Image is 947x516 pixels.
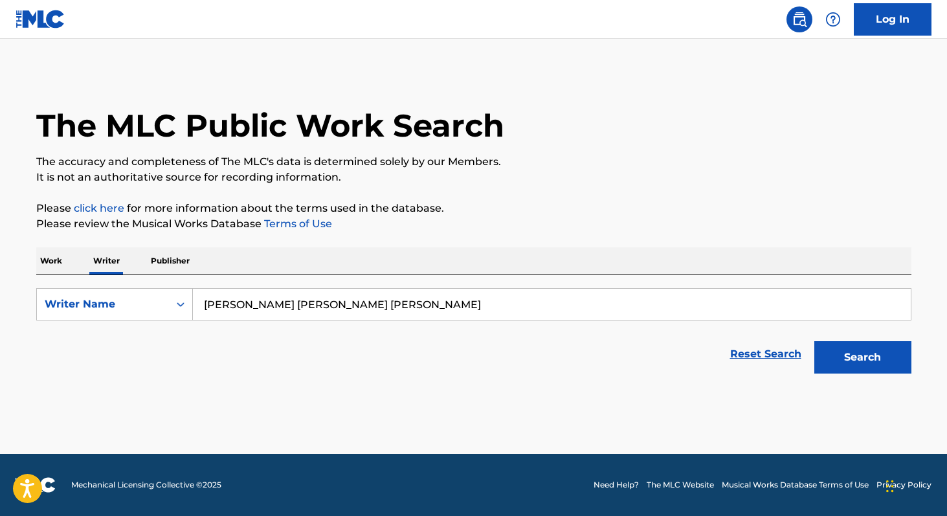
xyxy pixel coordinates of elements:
a: Public Search [786,6,812,32]
form: Search Form [36,288,911,380]
div: Widget de chat [882,454,947,516]
div: Writer Name [45,297,161,312]
a: Privacy Policy [876,479,931,491]
p: Publisher [147,247,194,275]
a: Log In [854,3,931,36]
a: click here [74,202,124,214]
img: logo [16,477,56,493]
a: Musical Works Database Terms of Use [722,479,869,491]
iframe: Chat Widget [882,454,947,516]
p: Please review the Musical Works Database [36,216,911,232]
p: It is not an authoritative source for recording information. [36,170,911,185]
p: Work [36,247,66,275]
div: Help [820,6,846,32]
h1: The MLC Public Work Search [36,106,504,145]
a: The MLC Website [647,479,714,491]
img: help [825,12,841,27]
img: MLC Logo [16,10,65,28]
p: The accuracy and completeness of The MLC's data is determined solely by our Members. [36,154,911,170]
button: Search [814,341,911,374]
a: Reset Search [724,340,808,368]
div: Arrastar [886,467,894,506]
p: Please for more information about the terms used in the database. [36,201,911,216]
p: Writer [89,247,124,275]
a: Need Help? [594,479,639,491]
img: search [792,12,807,27]
span: Mechanical Licensing Collective © 2025 [71,479,221,491]
a: Terms of Use [262,218,332,230]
